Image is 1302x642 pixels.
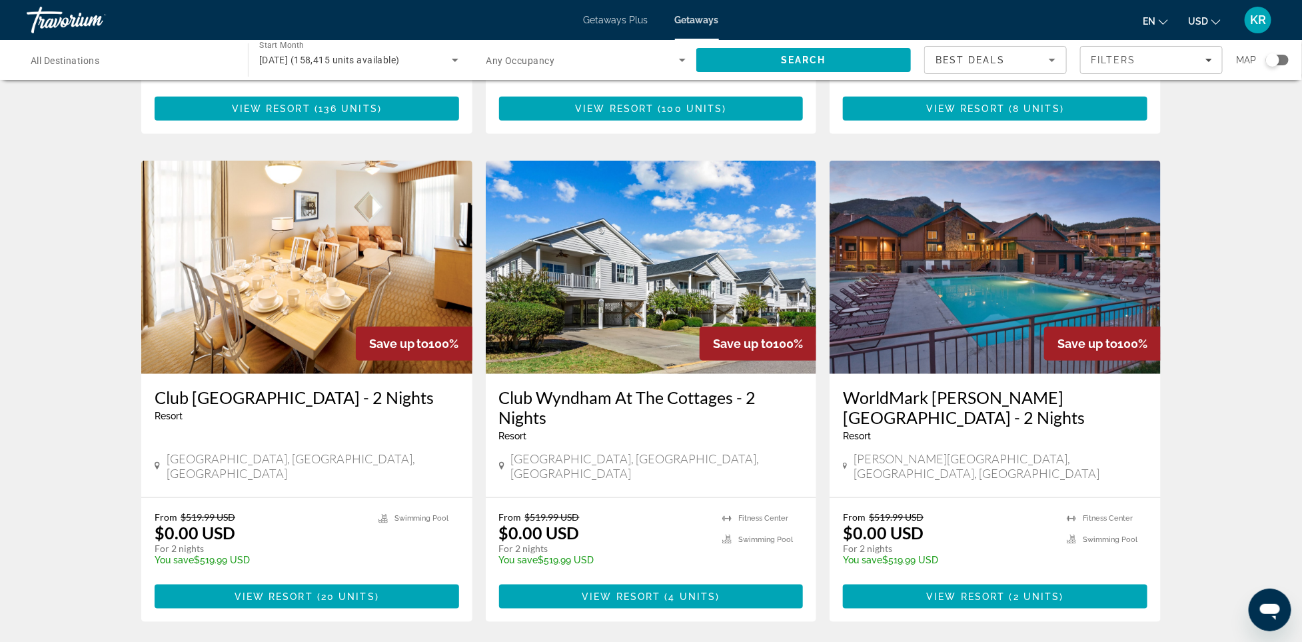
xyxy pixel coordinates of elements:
button: View Resort(20 units) [155,585,459,609]
img: Club Wyndham At The Cottages - 2 Nights [486,161,817,374]
img: Club Wyndham Ocean Boulevard - 2 Nights [141,161,472,374]
input: Select destination [31,53,231,69]
span: KR [1250,13,1266,27]
span: ( ) [1005,103,1064,114]
a: Travorium [27,3,160,37]
p: $519.99 USD [155,555,365,565]
p: $519.99 USD [843,555,1053,565]
p: $0.00 USD [499,523,580,543]
div: 100% [700,327,816,361]
button: Change language [1143,11,1168,31]
a: Club Wyndham At The Cottages - 2 Nights [499,387,804,427]
span: Save up to [1057,337,1117,351]
button: Search [696,48,911,72]
span: [PERSON_NAME][GEOGRAPHIC_DATA], [GEOGRAPHIC_DATA], [GEOGRAPHIC_DATA] [854,451,1147,481]
span: View Resort [927,591,1005,602]
a: Club [GEOGRAPHIC_DATA] - 2 Nights [155,387,459,407]
span: 136 units [319,103,378,114]
span: en [1143,16,1155,27]
span: All Destinations [31,55,99,66]
iframe: Button to launch messaging window [1249,589,1291,631]
span: Swimming Pool [1083,535,1137,544]
span: Swimming Pool [738,535,793,544]
p: $0.00 USD [155,523,235,543]
span: View Resort [582,591,660,602]
span: View Resort [926,103,1005,114]
span: You save [155,555,194,565]
span: Map [1236,51,1256,69]
span: [DATE] (158,415 units available) [259,55,400,65]
span: Resort [843,431,871,441]
span: ( ) [654,103,726,114]
span: 20 units [321,591,375,602]
button: View Resort(8 units) [843,97,1147,121]
span: You save [843,555,882,565]
span: Save up to [713,337,773,351]
button: Filters [1080,46,1223,74]
span: You save [499,555,538,565]
span: Best Deals [936,55,1005,65]
button: Change currency [1188,11,1221,31]
span: ( ) [1005,591,1064,602]
p: $0.00 USD [843,523,924,543]
span: $519.99 USD [525,511,580,523]
span: 2 units [1013,591,1060,602]
span: Save up to [369,337,429,351]
span: Start Month [259,41,304,51]
button: User Menu [1241,6,1275,34]
span: Search [781,55,826,65]
button: View Resort(136 units) [155,97,459,121]
span: 4 units [669,591,716,602]
span: [GEOGRAPHIC_DATA], [GEOGRAPHIC_DATA], [GEOGRAPHIC_DATA] [511,451,804,481]
span: View Resort [235,591,313,602]
span: Fitness Center [738,514,788,523]
span: Resort [155,411,183,421]
button: View Resort(2 units) [843,585,1147,609]
a: Getaways [675,15,719,25]
div: 100% [1044,327,1161,361]
span: Any Occupancy [486,55,555,66]
img: WorldMark Estes Park - 2 Nights [830,161,1161,374]
p: For 2 nights [155,543,365,555]
p: For 2 nights [843,543,1053,555]
span: From [843,511,866,523]
span: Swimming Pool [394,514,449,523]
span: Filters [1091,55,1136,65]
a: Getaways Plus [584,15,648,25]
span: 100 units [662,103,723,114]
span: 8 units [1013,103,1060,114]
a: WorldMark [PERSON_NAME][GEOGRAPHIC_DATA] - 2 Nights [843,387,1147,427]
span: View Resort [575,103,654,114]
span: ( ) [313,591,379,602]
button: View Resort(100 units) [499,97,804,121]
span: From [499,511,522,523]
mat-select: Sort by [936,52,1055,68]
div: 100% [356,327,472,361]
span: View Resort [232,103,311,114]
p: $519.99 USD [499,555,710,565]
span: ( ) [311,103,382,114]
span: USD [1188,16,1208,27]
span: [GEOGRAPHIC_DATA], [GEOGRAPHIC_DATA], [GEOGRAPHIC_DATA] [167,451,459,481]
span: Resort [499,431,527,441]
span: From [155,511,177,523]
span: $519.99 USD [181,511,235,523]
span: $519.99 USD [869,511,924,523]
span: Fitness Center [1083,514,1133,523]
p: For 2 nights [499,543,710,555]
span: ( ) [661,591,720,602]
button: View Resort(4 units) [499,585,804,609]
